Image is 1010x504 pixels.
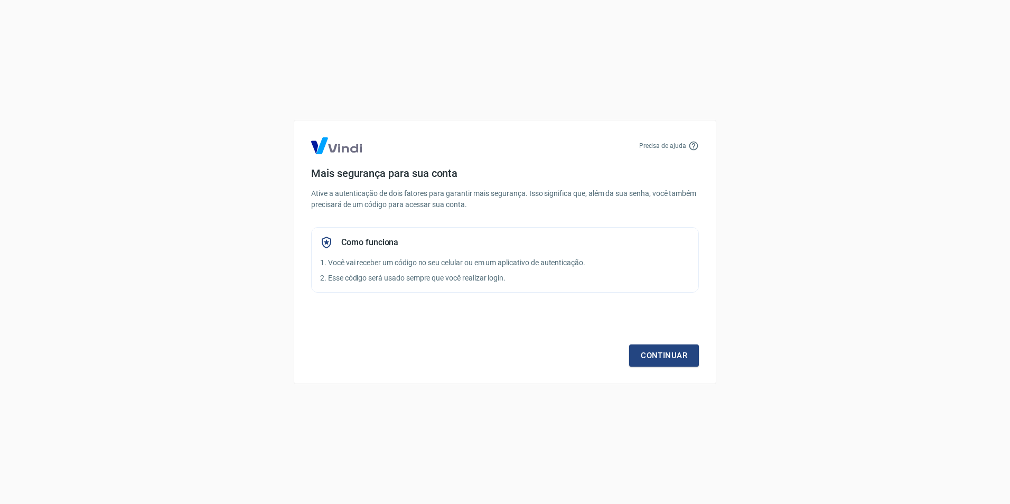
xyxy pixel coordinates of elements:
img: Logo Vind [311,137,362,154]
p: Precisa de ajuda [639,141,686,151]
p: Ative a autenticação de dois fatores para garantir mais segurança. Isso significa que, além da su... [311,188,699,210]
h4: Mais segurança para sua conta [311,167,699,180]
a: Continuar [629,344,699,367]
p: 2. Esse código será usado sempre que você realizar login. [320,273,690,284]
p: 1. Você vai receber um código no seu celular ou em um aplicativo de autenticação. [320,257,690,268]
h5: Como funciona [341,237,398,248]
